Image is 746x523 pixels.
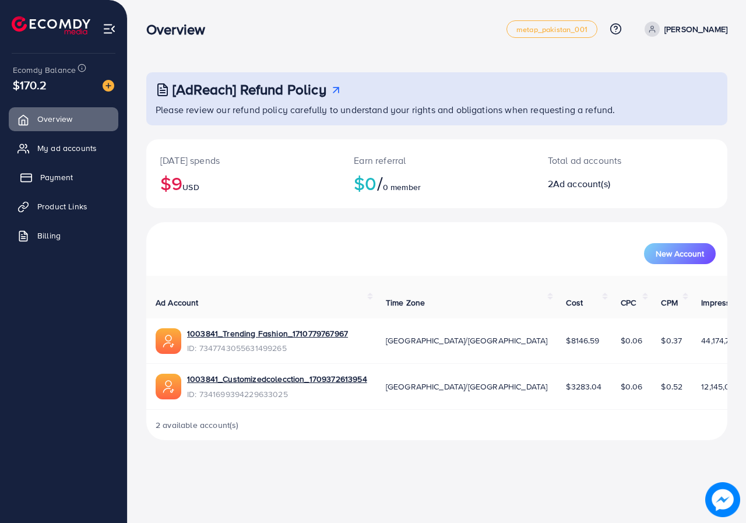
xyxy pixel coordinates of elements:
[173,81,326,98] h3: [AdReach] Refund Policy
[516,26,587,33] span: metap_pakistan_001
[9,195,118,218] a: Product Links
[661,297,677,308] span: CPM
[701,297,742,308] span: Impression
[40,171,73,183] span: Payment
[156,297,199,308] span: Ad Account
[656,250,704,258] span: New Account
[644,243,716,264] button: New Account
[9,224,118,247] a: Billing
[146,21,214,38] h3: Overview
[182,181,199,193] span: USD
[9,136,118,160] a: My ad accounts
[566,335,599,346] span: $8146.59
[156,103,720,117] p: Please review our refund policy carefully to understand your rights and obligations when requesti...
[548,153,665,167] p: Total ad accounts
[156,328,181,354] img: ic-ads-acc.e4c84228.svg
[640,22,727,37] a: [PERSON_NAME]
[103,22,116,36] img: menu
[354,172,519,194] h2: $0
[37,142,97,154] span: My ad accounts
[553,177,610,190] span: Ad account(s)
[9,107,118,131] a: Overview
[354,153,519,167] p: Earn referral
[37,113,72,125] span: Overview
[621,381,643,392] span: $0.06
[386,335,548,346] span: [GEOGRAPHIC_DATA]/[GEOGRAPHIC_DATA]
[566,297,583,308] span: Cost
[701,335,740,346] span: 44,174,760
[548,178,665,189] h2: 2
[13,64,76,76] span: Ecomdy Balance
[661,381,682,392] span: $0.52
[566,381,601,392] span: $3283.04
[187,342,348,354] span: ID: 7347743055631499265
[377,170,383,196] span: /
[661,335,682,346] span: $0.37
[386,381,548,392] span: [GEOGRAPHIC_DATA]/[GEOGRAPHIC_DATA]
[506,20,597,38] a: metap_pakistan_001
[386,297,425,308] span: Time Zone
[187,388,367,400] span: ID: 7341699394229633025
[156,419,239,431] span: 2 available account(s)
[9,166,118,189] a: Payment
[187,328,348,339] a: 1003841_Trending Fashion_1710779767967
[383,181,421,193] span: 0 member
[37,230,61,241] span: Billing
[103,80,114,92] img: image
[705,482,740,517] img: image
[160,153,326,167] p: [DATE] spends
[187,373,367,385] a: 1003841_Customizedcolecction_1709372613954
[621,297,636,308] span: CPC
[156,374,181,399] img: ic-ads-acc.e4c84228.svg
[664,22,727,36] p: [PERSON_NAME]
[37,201,87,212] span: Product Links
[160,172,326,194] h2: $9
[13,76,47,93] span: $170.2
[701,381,740,392] span: 12,145,080
[621,335,643,346] span: $0.06
[12,16,90,34] img: logo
